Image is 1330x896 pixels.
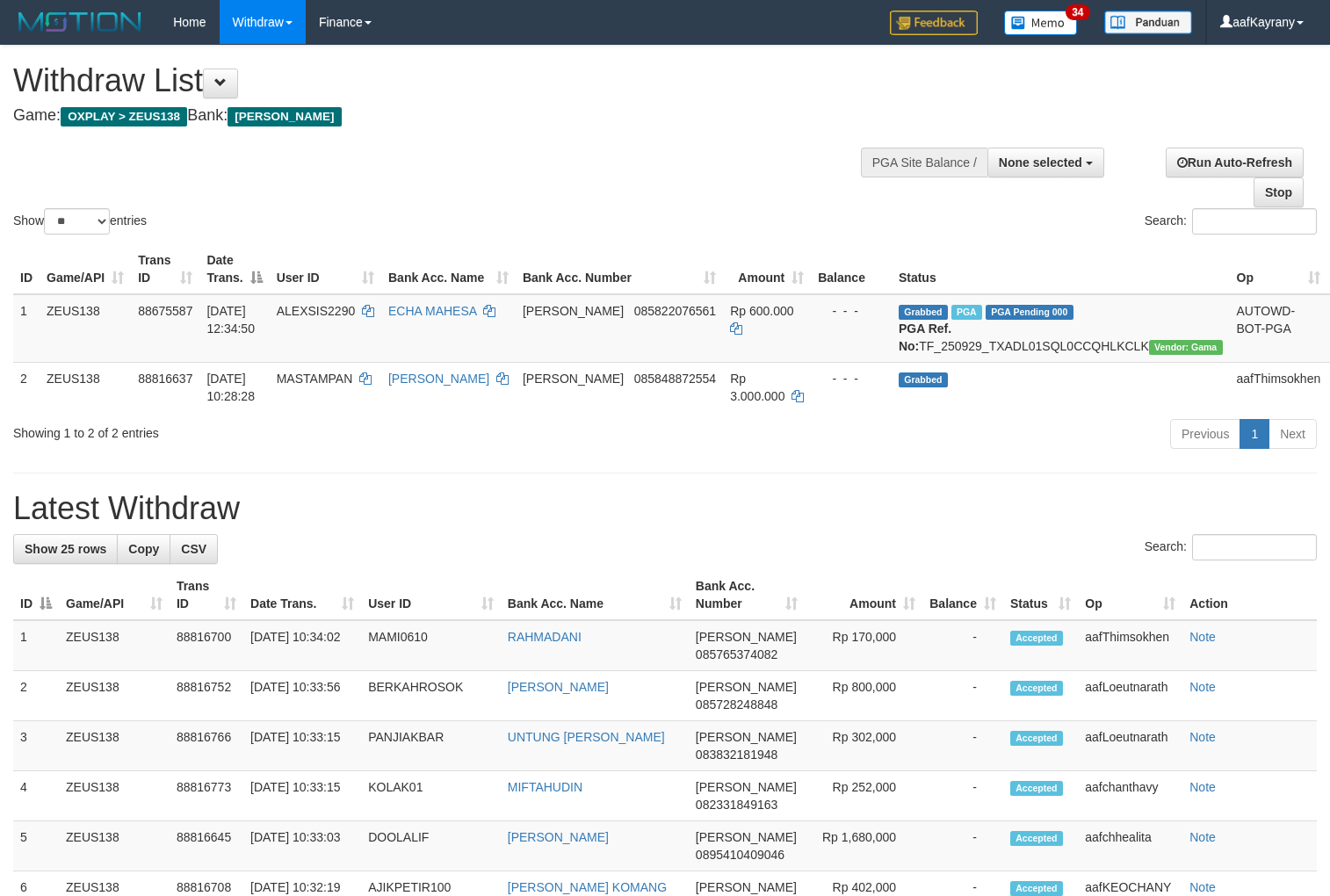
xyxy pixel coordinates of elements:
h1: Withdraw List [13,63,869,98]
th: Balance: activate to sort column ascending [922,570,1003,620]
a: Previous [1170,419,1240,449]
img: MOTION_logo.png [13,9,147,35]
span: None selected [999,155,1082,170]
td: ZEUS138 [59,620,170,671]
span: Copy 085822076561 to clipboard [634,304,716,318]
span: Copy [128,542,159,556]
td: 1 [13,294,40,363]
select: Showentries [44,208,110,235]
a: [PERSON_NAME] KOMANG [508,880,667,894]
td: ZEUS138 [59,821,170,871]
th: Action [1182,570,1317,620]
span: Accepted [1010,731,1063,746]
span: Copy 085728248848 to clipboard [696,697,777,712]
th: Bank Acc. Name: activate to sort column ascending [381,244,516,294]
a: 1 [1240,419,1269,449]
span: [PERSON_NAME] [228,107,341,126]
td: aafchhealita [1078,821,1182,871]
b: PGA Ref. No: [899,322,951,353]
td: 3 [13,721,59,771]
span: Show 25 rows [25,542,106,556]
td: ZEUS138 [59,671,170,721]
span: [PERSON_NAME] [523,304,624,318]
a: [PERSON_NAME] [508,680,609,694]
th: Trans ID: activate to sort column ascending [170,570,243,620]
td: aafThimsokhen [1078,620,1182,671]
td: DOOLALIF [361,821,501,871]
a: Show 25 rows [13,534,118,564]
span: [DATE] 12:34:50 [206,304,255,336]
th: Bank Acc. Number: activate to sort column ascending [516,244,723,294]
td: - [922,620,1003,671]
span: [PERSON_NAME] [696,830,797,844]
th: Bank Acc. Name: activate to sort column ascending [501,570,689,620]
th: Date Trans.: activate to sort column ascending [243,570,361,620]
span: [PERSON_NAME] [696,630,797,644]
div: - - - [818,370,885,387]
div: Showing 1 to 2 of 2 entries [13,417,541,442]
th: ID [13,244,40,294]
th: Game/API: activate to sort column ascending [40,244,131,294]
span: [PERSON_NAME] [523,372,624,386]
span: PGA Pending [986,305,1073,320]
span: Marked by aafpengsreynich [951,305,982,320]
a: Note [1189,830,1216,844]
td: Rp 170,000 [805,620,922,671]
td: AUTOWD-BOT-PGA [1230,294,1328,363]
td: 1 [13,620,59,671]
span: MASTAMPAN [277,372,353,386]
th: User ID: activate to sort column ascending [270,244,381,294]
div: PGA Site Balance / [861,148,987,177]
td: 88816752 [170,671,243,721]
td: KOLAK01 [361,771,501,821]
td: ZEUS138 [59,771,170,821]
td: [DATE] 10:34:02 [243,620,361,671]
a: Note [1189,730,1216,744]
input: Search: [1192,208,1317,235]
th: Op: activate to sort column ascending [1078,570,1182,620]
span: Accepted [1010,831,1063,846]
input: Search: [1192,534,1317,560]
span: CSV [181,542,206,556]
span: Copy 083832181948 to clipboard [696,748,777,762]
a: Next [1269,419,1317,449]
th: Amount: activate to sort column ascending [805,570,922,620]
a: RAHMADANI [508,630,582,644]
td: Rp 302,000 [805,721,922,771]
td: 5 [13,821,59,871]
th: User ID: activate to sort column ascending [361,570,501,620]
span: ALEXSIS2290 [277,304,356,318]
th: Bank Acc. Number: activate to sort column ascending [689,570,805,620]
span: 88675587 [138,304,192,318]
label: Search: [1145,208,1317,235]
th: Date Trans.: activate to sort column descending [199,244,269,294]
td: aafLoeutnarath [1078,671,1182,721]
a: [PERSON_NAME] [508,830,609,844]
th: Status: activate to sort column ascending [1003,570,1078,620]
span: Accepted [1010,631,1063,646]
td: ZEUS138 [59,721,170,771]
span: Accepted [1010,681,1063,696]
span: [PERSON_NAME] [696,680,797,694]
td: - [922,821,1003,871]
td: [DATE] 10:33:56 [243,671,361,721]
a: Note [1189,680,1216,694]
a: Run Auto-Refresh [1166,148,1304,177]
a: Note [1189,630,1216,644]
div: - - - [818,302,885,320]
label: Show entries [13,208,147,235]
span: [PERSON_NAME] [696,730,797,744]
a: UNTUNG [PERSON_NAME] [508,730,665,744]
th: ID: activate to sort column descending [13,570,59,620]
span: [DATE] 10:28:28 [206,372,255,403]
span: OXPLAY > ZEUS138 [61,107,187,126]
a: Note [1189,780,1216,794]
span: Accepted [1010,881,1063,896]
th: Trans ID: activate to sort column ascending [131,244,199,294]
th: Game/API: activate to sort column ascending [59,570,170,620]
td: Rp 252,000 [805,771,922,821]
td: ZEUS138 [40,362,131,412]
span: Rp 600.000 [730,304,793,318]
td: aafLoeutnarath [1078,721,1182,771]
span: Rp 3.000.000 [730,372,784,403]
